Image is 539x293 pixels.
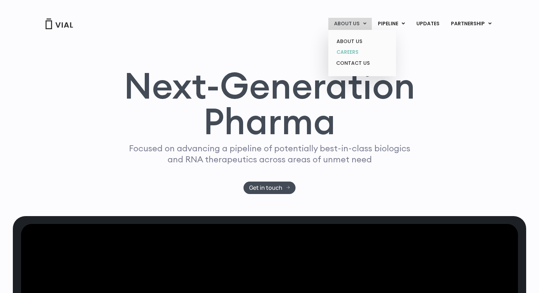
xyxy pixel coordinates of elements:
[372,18,410,30] a: PIPELINEMenu Toggle
[249,185,282,190] span: Get in touch
[331,58,393,69] a: CONTACT US
[331,36,393,47] a: ABOUT US
[115,68,424,140] h1: Next-Generation Pharma
[331,47,393,58] a: CAREERS
[126,143,413,165] p: Focused on advancing a pipeline of potentially best-in-class biologics and RNA therapeutics acros...
[328,18,372,30] a: ABOUT USMenu Toggle
[243,182,296,194] a: Get in touch
[445,18,497,30] a: PARTNERSHIPMenu Toggle
[411,18,445,30] a: UPDATES
[45,19,73,29] img: Vial Logo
